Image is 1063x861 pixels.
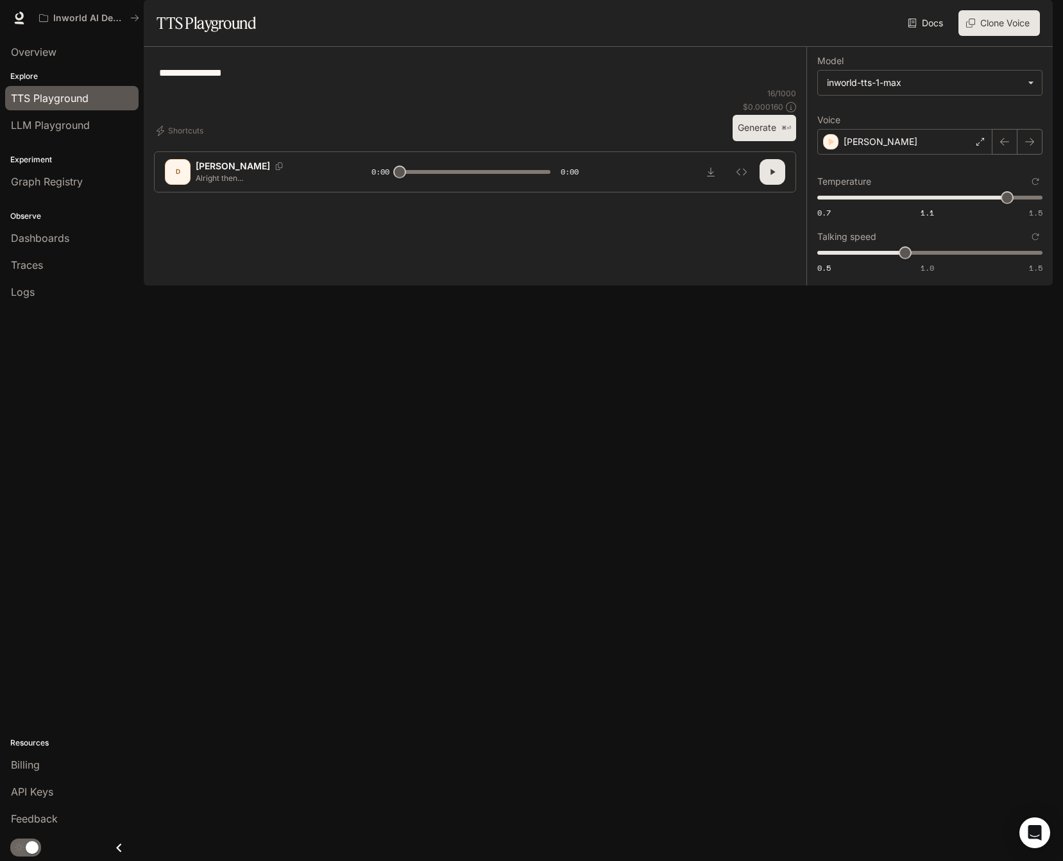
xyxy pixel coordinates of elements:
div: inworld-tts-1-max [827,76,1021,89]
button: Generate⌘⏎ [733,115,796,141]
button: Clone Voice [958,10,1040,36]
div: Open Intercom Messenger [1019,817,1050,848]
a: Docs [905,10,948,36]
span: 0:00 [561,166,579,178]
p: Talking speed [817,232,876,241]
p: Alright then... [196,173,341,183]
span: 1.1 [921,207,934,218]
p: $ 0.000160 [743,101,783,112]
span: 1.0 [921,262,934,273]
span: 1.5 [1029,207,1042,218]
button: All workspaces [33,5,145,31]
p: Model [817,56,844,65]
p: Temperature [817,177,871,186]
span: 0.5 [817,262,831,273]
button: Download audio [698,159,724,185]
button: Reset to default [1028,230,1042,244]
p: 16 / 1000 [767,88,796,99]
h1: TTS Playground [157,10,256,36]
button: Shortcuts [154,121,208,141]
span: 0.7 [817,207,831,218]
span: 1.5 [1029,262,1042,273]
button: Inspect [729,159,754,185]
span: 0:00 [371,166,389,178]
p: [PERSON_NAME] [844,135,917,148]
div: inworld-tts-1-max [818,71,1042,95]
p: Voice [817,115,840,124]
button: Reset to default [1028,175,1042,189]
p: ⌘⏎ [781,124,791,132]
p: [PERSON_NAME] [196,160,270,173]
div: D [167,162,188,182]
p: Inworld AI Demos [53,13,125,24]
button: Copy Voice ID [270,162,288,170]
